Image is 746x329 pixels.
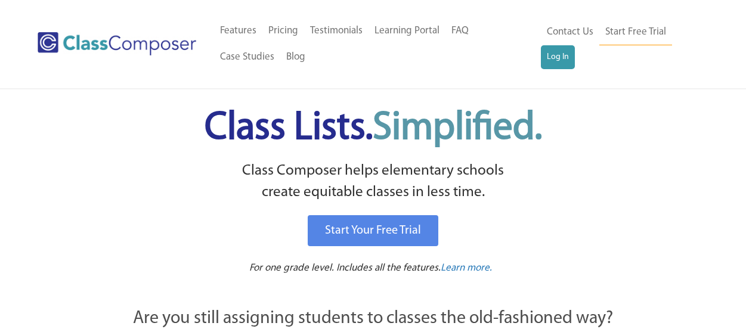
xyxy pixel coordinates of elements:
[214,18,541,70] nav: Header Menu
[599,19,672,46] a: Start Free Trial
[249,263,441,273] span: For one grade level. Includes all the features.
[541,19,599,45] a: Contact Us
[262,18,304,44] a: Pricing
[214,18,262,44] a: Features
[67,160,679,204] p: Class Composer helps elementary schools create equitable classes in less time.
[308,215,438,246] a: Start Your Free Trial
[445,18,475,44] a: FAQ
[214,44,280,70] a: Case Studies
[373,109,542,148] span: Simplified.
[541,45,575,69] a: Log In
[369,18,445,44] a: Learning Portal
[541,19,699,69] nav: Header Menu
[304,18,369,44] a: Testimonials
[38,32,196,55] img: Class Composer
[280,44,311,70] a: Blog
[205,109,542,148] span: Class Lists.
[441,261,492,276] a: Learn more.
[441,263,492,273] span: Learn more.
[325,225,421,237] span: Start Your Free Trial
